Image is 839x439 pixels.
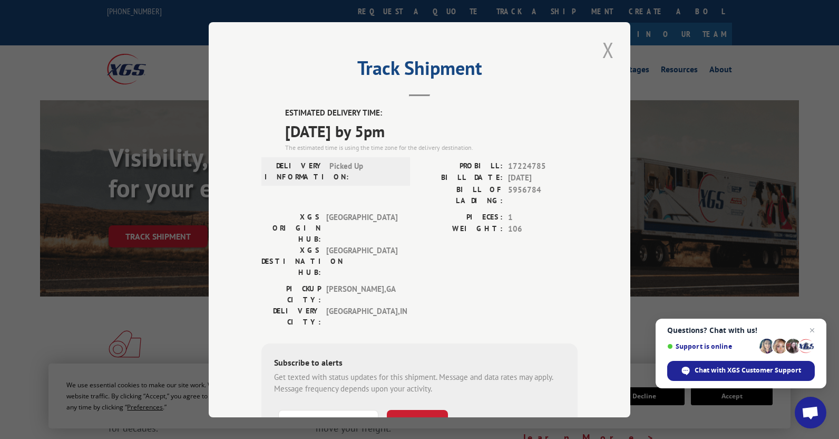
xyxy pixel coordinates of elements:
label: PROBILL: [419,160,503,172]
label: DELIVERY INFORMATION: [265,160,324,182]
label: BILL DATE: [419,172,503,184]
h2: Track Shipment [261,61,578,81]
label: XGS DESTINATION HUB: [261,244,321,278]
label: XGS ORIGIN HUB: [261,211,321,244]
span: Picked Up [329,160,401,182]
span: Questions? Chat with us! [667,326,815,335]
span: [GEOGRAPHIC_DATA] [326,244,397,278]
span: 106 [508,223,578,235]
span: 1 [508,211,578,223]
label: PICKUP CITY: [261,283,321,305]
span: [DATE] by 5pm [285,119,578,142]
div: Subscribe to alerts [274,356,565,371]
span: 17224785 [508,160,578,172]
span: [GEOGRAPHIC_DATA] [326,211,397,244]
label: ESTIMATED DELIVERY TIME: [285,107,578,119]
label: WEIGHT: [419,223,503,235]
div: Get texted with status updates for this shipment. Message and data rates may apply. Message frequ... [274,371,565,395]
span: [DATE] [508,172,578,184]
div: The estimated time is using the time zone for the delivery destination. [285,142,578,152]
label: PIECES: [419,211,503,223]
span: [PERSON_NAME] , GA [326,283,397,305]
label: DELIVERY CITY: [261,305,321,327]
span: [GEOGRAPHIC_DATA] , IN [326,305,397,327]
button: SUBSCRIBE [387,409,448,432]
span: Chat with XGS Customer Support [695,366,801,375]
input: Phone Number [278,409,378,432]
label: BILL OF LADING: [419,184,503,206]
span: 5956784 [508,184,578,206]
button: Close modal [599,35,617,64]
span: Chat with XGS Customer Support [667,361,815,381]
span: Support is online [667,342,756,350]
a: Open chat [795,397,826,428]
